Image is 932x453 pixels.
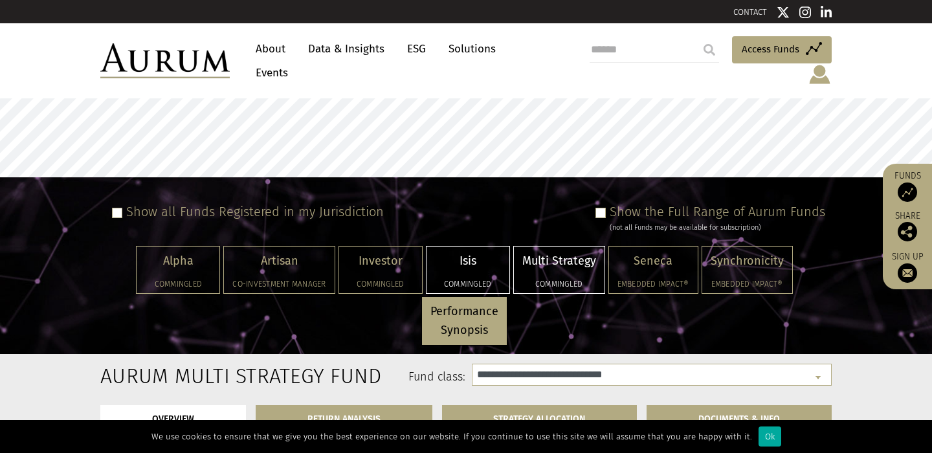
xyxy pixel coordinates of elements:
p: Synchronicity [711,252,784,271]
a: Funds [889,170,926,202]
a: Access Funds [732,36,832,63]
p: Investor [348,252,414,271]
img: Sign up to our newsletter [898,263,917,283]
p: Isis [435,252,501,271]
div: (not all Funds may be available for subscription) [610,222,825,234]
a: Sign up [889,251,926,283]
h5: Co-investment Manager [232,280,326,288]
p: Seneca [617,252,689,271]
a: Data & Insights [302,37,391,61]
p: Performance Synopsis [430,302,498,340]
img: account-icon.svg [808,63,832,85]
img: Twitter icon [777,6,790,19]
h5: Embedded Impact® [711,280,784,288]
img: Access Funds [898,182,917,202]
a: CONTACT [733,7,767,17]
a: About [249,37,292,61]
a: DOCUMENTS & INFO [647,405,832,429]
label: Show the Full Range of Aurum Funds [610,204,825,219]
p: Multi Strategy [522,252,596,271]
a: STRATEGY ALLOCATION [442,405,638,429]
h2: Aurum Multi Strategy Fund [100,364,206,388]
h5: Embedded Impact® [617,280,689,288]
a: Events [249,61,288,85]
img: Aurum [100,43,230,78]
img: Share this post [898,222,917,241]
h5: Commingled [435,280,501,288]
label: Show all Funds Registered in my Jurisdiction [126,204,384,219]
h5: Commingled [348,280,414,288]
span: Access Funds [742,41,799,57]
input: Submit [696,37,722,63]
a: Solutions [442,37,502,61]
a: ESG [401,37,432,61]
p: Alpha [145,252,211,271]
label: Fund class: [225,369,465,386]
img: Linkedin icon [821,6,832,19]
a: RETURN ANALYSIS [256,405,432,429]
div: Share [889,212,926,241]
img: Instagram icon [799,6,811,19]
h5: Commingled [522,280,596,288]
h5: Commingled [145,280,211,288]
div: Ok [759,426,781,447]
p: Artisan [232,252,326,271]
